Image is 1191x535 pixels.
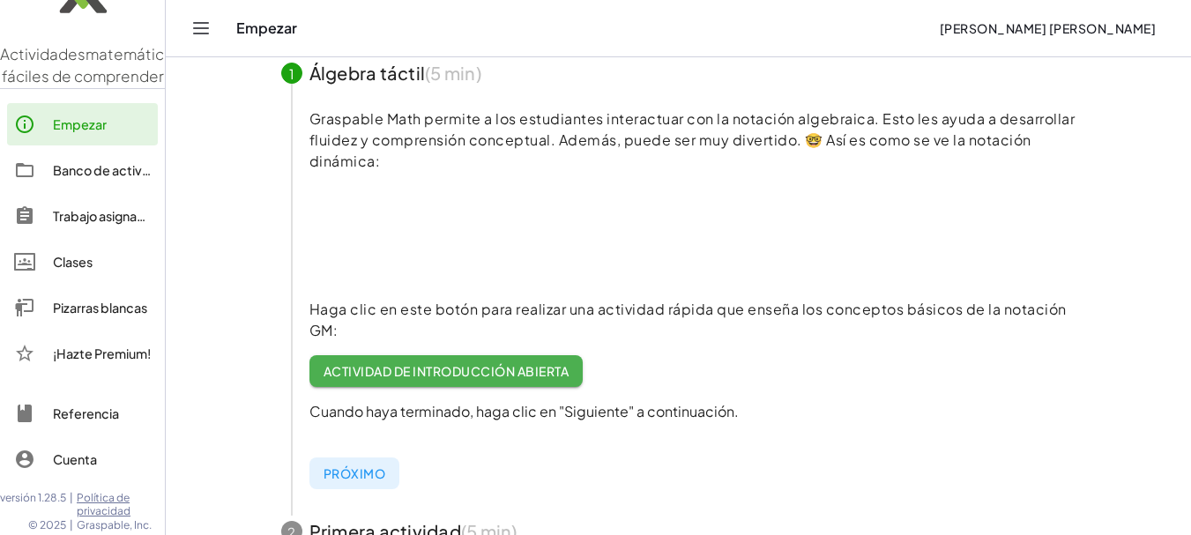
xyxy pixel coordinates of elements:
[2,44,182,86] font: matemáticas fáciles de comprender
[7,392,158,435] a: Referencia
[940,20,1156,36] font: [PERSON_NAME] [PERSON_NAME]
[309,109,1076,170] font: Graspable Math permite a los estudiantes interactuar con la notación algebraica. Esto les ayuda a...
[53,116,107,132] font: Empezar
[7,195,158,237] a: Trabajo asignado
[7,241,158,283] a: Clases
[53,162,183,178] font: Banco de actividades
[53,208,153,224] font: Trabajo asignado
[77,491,165,518] a: Política de privacidad
[309,457,400,489] button: Próximo
[7,438,158,480] a: Cuenta
[187,14,215,42] button: Cambiar navegación
[289,66,294,83] font: 1
[53,405,119,421] font: Referencia
[324,363,569,379] font: Actividad de introducción abierta
[309,355,584,387] a: Actividad de introducción abierta
[77,491,130,518] font: Política de privacidad
[7,286,158,329] a: Pizarras blancas
[309,300,1067,339] font: Haga clic en este botón para realizar una actividad rápida que enseña los conceptos básicos de la...
[7,103,158,145] a: Empezar
[53,300,147,316] font: Pizarras blancas
[7,149,158,191] a: Banco de actividades
[28,518,66,531] font: © 2025
[70,491,73,504] font: |
[53,451,97,467] font: Cuenta
[70,518,73,531] font: |
[309,402,739,420] font: Cuando haya terminado, haga clic en "Siguiente" a continuación.
[260,45,1098,101] button: 1Álgebra táctil(5 min)
[309,168,574,301] video: ¿Qué es esto? Es notación matemática dinámica. Esta función es fundamental para que Graspable mej...
[925,12,1170,44] button: [PERSON_NAME] [PERSON_NAME]
[53,346,151,361] font: ¡Hazte Premium!
[77,518,152,531] font: Graspable, Inc.
[53,254,93,270] font: Clases
[324,465,385,481] font: Próximo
